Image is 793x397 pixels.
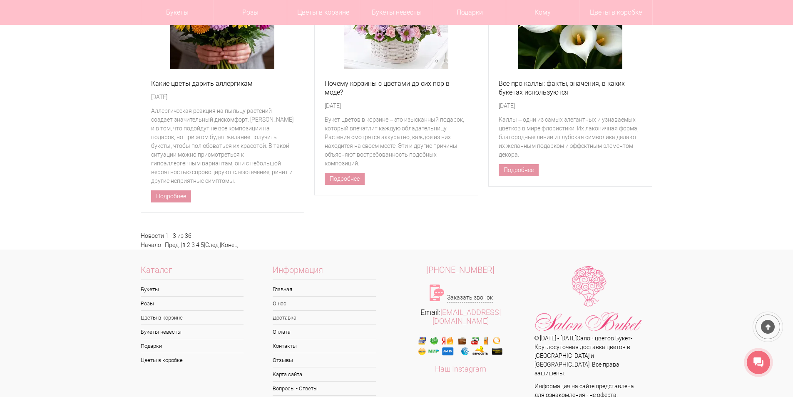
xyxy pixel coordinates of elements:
a: Подробнее [151,190,191,202]
a: 4 [196,242,199,248]
a: Вопросы - Ответы [273,382,376,395]
span: [PHONE_NUMBER] [426,265,495,275]
a: Заказать звонок [447,293,493,302]
a: Главная [273,282,376,296]
div: Каллы – одни из самых элегантных и узнаваемых цветков в мире флористики. Их лаконичная форма, бла... [499,115,642,159]
a: Букеты [141,282,244,296]
a: Какие цветы дарить аллергикам [151,79,294,88]
a: След. [205,242,220,248]
a: Подробнее [325,173,365,185]
div: Аллергическая реакция на пыльцу растений создает значительный дискомфорт. [PERSON_NAME] и в том, ... [151,107,294,185]
a: 3 [191,242,195,248]
a: Почему корзины с цветами до сих пор в моде? [325,79,468,97]
a: Контакты [273,339,376,353]
font: Новости 1 - 3 из 36 [141,232,191,239]
b: 1 [182,241,186,249]
font: Начало | Пред. | | | [141,242,238,248]
span: Информация [273,266,376,280]
a: О нас [273,297,376,310]
a: Цветы в корзине [141,311,244,325]
div: [DATE] [499,102,642,110]
a: Цветы в коробке [141,353,244,367]
a: Салон цветов Букет [577,335,631,342]
a: [PHONE_NUMBER] [397,266,525,275]
a: Подробнее [499,164,539,176]
a: Карта сайта [273,367,376,381]
a: 2 [187,242,190,248]
div: [DATE] [151,93,294,102]
a: Конец [221,242,238,248]
div: [DATE] [325,102,468,110]
a: Розы [141,297,244,310]
a: Отзывы [273,353,376,367]
a: [EMAIL_ADDRESS][DOMAIN_NAME] [433,308,501,325]
a: Букеты невесты [141,325,244,339]
a: Оплата [273,325,376,339]
span: Каталог [141,266,244,280]
a: Все про каллы: факты, значения, в каких букетах используются [499,79,642,97]
span: © [DATE] - [DATE] - Круглосуточная доставка цветов в [GEOGRAPHIC_DATA] и [GEOGRAPHIC_DATA]. Все п... [534,335,632,377]
a: Доставка [273,311,376,325]
a: Подарки [141,339,244,353]
img: Цветы Нижний Новгород [534,266,643,334]
a: 5 [201,242,204,248]
div: Букет цветов в корзине – это изысканный подарок, который впечатлит каждую обладательницу. Растени... [325,115,468,168]
a: Наш Instagram [435,365,486,373]
div: Email: [397,308,525,325]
